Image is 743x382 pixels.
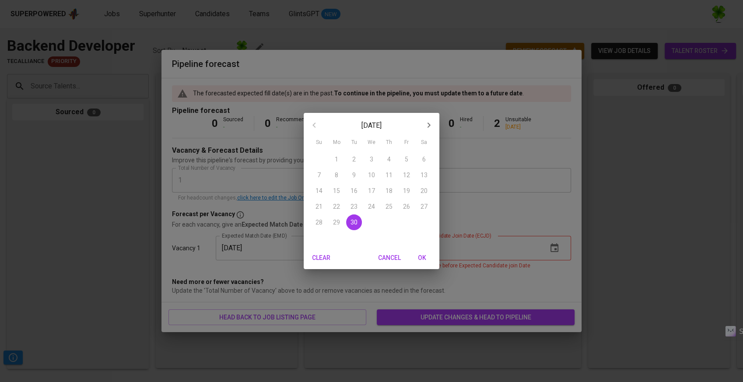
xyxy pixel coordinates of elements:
span: Clear [311,252,332,263]
span: Su [311,138,327,147]
button: Clear [307,250,335,266]
span: Cancel [378,252,401,263]
span: Fr [399,138,414,147]
p: 30 [350,218,357,227]
p: [DATE] [325,120,418,131]
span: Th [381,138,397,147]
span: Mo [329,138,344,147]
button: OK [408,250,436,266]
span: We [364,138,379,147]
button: 30 [346,214,362,230]
span: OK [411,252,432,263]
span: Sa [416,138,432,147]
button: Cancel [375,250,404,266]
span: Tu [346,138,362,147]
